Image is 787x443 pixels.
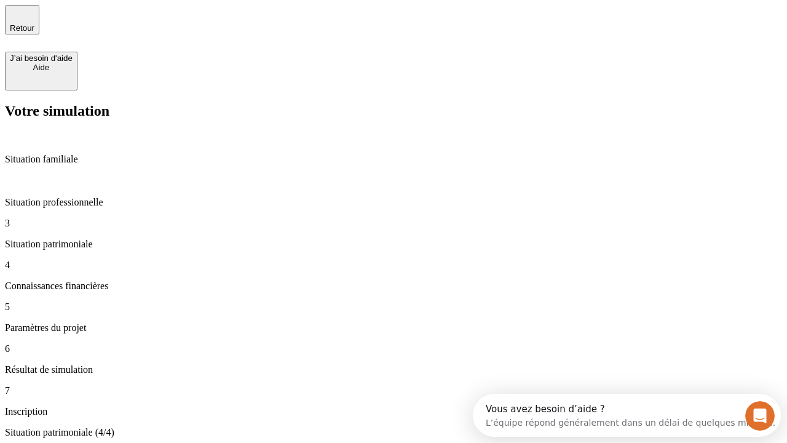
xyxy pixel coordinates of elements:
p: 3 [5,218,782,229]
button: J’ai besoin d'aideAide [5,52,77,90]
h2: Votre simulation [5,103,782,119]
p: 5 [5,301,782,313]
p: Inscription [5,406,782,417]
p: 6 [5,343,782,354]
p: Situation patrimoniale (4/4) [5,427,782,438]
p: Connaissances financières [5,281,782,292]
iframe: Intercom live chat [745,401,775,431]
div: Ouvrir le Messenger Intercom [5,5,339,39]
p: Situation professionnelle [5,197,782,208]
span: Retour [10,23,34,33]
p: 7 [5,385,782,396]
div: J’ai besoin d'aide [10,54,73,63]
p: 4 [5,260,782,271]
p: Situation patrimoniale [5,239,782,250]
p: Résultat de simulation [5,364,782,375]
div: Aide [10,63,73,72]
iframe: Intercom live chat discovery launcher [473,394,781,437]
p: Situation familiale [5,154,782,165]
div: Vous avez besoin d’aide ? [13,10,303,20]
p: Paramètres du projet [5,322,782,333]
div: L’équipe répond généralement dans un délai de quelques minutes. [13,20,303,33]
button: Retour [5,5,39,34]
